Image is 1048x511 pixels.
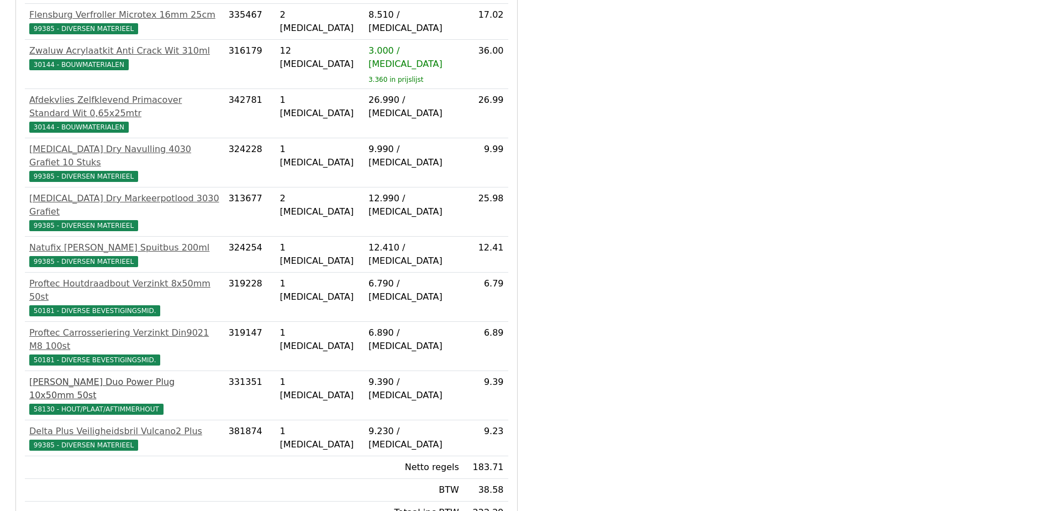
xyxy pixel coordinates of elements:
td: 38.58 [464,479,508,502]
a: [MEDICAL_DATA] Dry Navulling 4030 Grafiet 10 Stuks99385 - DIVERSEN MATERIEEL [29,143,220,182]
td: 331351 [224,371,276,420]
span: 50181 - DIVERSE BEVESTIGINGSMID. [29,305,160,316]
td: 324254 [224,237,276,273]
sub: 3.360 in prijslijst [368,76,423,84]
div: 9.990 / [MEDICAL_DATA] [368,143,459,169]
td: 6.89 [464,322,508,371]
td: 335467 [224,4,276,40]
a: Zwaluw Acrylaatkit Anti Crack Wit 310ml30144 - BOUWMATERIALEN [29,44,220,71]
div: 26.990 / [MEDICAL_DATA] [368,93,459,120]
div: 12.410 / [MEDICAL_DATA] [368,241,459,268]
td: 381874 [224,420,276,456]
td: 324228 [224,138,276,187]
div: 12 [MEDICAL_DATA] [280,44,360,71]
td: 17.02 [464,4,508,40]
div: Natufix [PERSON_NAME] Spuitbus 200ml [29,241,220,254]
div: 3.000 / [MEDICAL_DATA] [368,44,459,71]
span: 30144 - BOUWMATERIALEN [29,59,129,70]
div: 9.390 / [MEDICAL_DATA] [368,376,459,402]
div: [MEDICAL_DATA] Dry Markeerpotlood 3030 Grafiet [29,192,220,218]
div: 6.890 / [MEDICAL_DATA] [368,326,459,353]
span: 58130 - HOUT/PLAAT/AFTIMMERHOUT [29,404,164,415]
span: 30144 - BOUWMATERIALEN [29,122,129,133]
div: Afdekvlies Zelfklevend Primacover Standard Wit 0,65x25mtr [29,93,220,120]
td: 183.71 [464,456,508,479]
div: Delta Plus Veiligheidsbril Vulcano2 Plus [29,425,220,438]
div: Flensburg Verfroller Microtex 16mm 25cm [29,8,220,22]
td: 9.23 [464,420,508,456]
div: 1 [MEDICAL_DATA] [280,425,360,451]
td: 342781 [224,89,276,138]
a: Delta Plus Veiligheidsbril Vulcano2 Plus99385 - DIVERSEN MATERIEEL [29,425,220,451]
td: 9.39 [464,371,508,420]
td: 319228 [224,273,276,322]
div: 1 [MEDICAL_DATA] [280,326,360,353]
div: 9.230 / [MEDICAL_DATA] [368,425,459,451]
span: 99385 - DIVERSEN MATERIEEL [29,256,138,267]
a: Flensburg Verfroller Microtex 16mm 25cm99385 - DIVERSEN MATERIEEL [29,8,220,35]
td: 26.99 [464,89,508,138]
div: [MEDICAL_DATA] Dry Navulling 4030 Grafiet 10 Stuks [29,143,220,169]
div: 1 [MEDICAL_DATA] [280,277,360,304]
div: Proftec Houtdraadbout Verzinkt 8x50mm 50st [29,277,220,304]
div: [PERSON_NAME] Duo Power Plug 10x50mm 50st [29,376,220,402]
td: 319147 [224,322,276,371]
td: Netto regels [364,456,464,479]
td: 36.00 [464,40,508,89]
div: Proftec Carrosseriering Verzinkt Din9021 M8 100st [29,326,220,353]
a: Proftec Houtdraadbout Verzinkt 8x50mm 50st50181 - DIVERSE BEVESTIGINGSMID. [29,277,220,317]
a: Proftec Carrosseriering Verzinkt Din9021 M8 100st50181 - DIVERSE BEVESTIGINGSMID. [29,326,220,366]
span: 99385 - DIVERSEN MATERIEEL [29,171,138,182]
a: Afdekvlies Zelfklevend Primacover Standard Wit 0,65x25mtr30144 - BOUWMATERIALEN [29,93,220,133]
td: 316179 [224,40,276,89]
div: 1 [MEDICAL_DATA] [280,376,360,402]
div: 2 [MEDICAL_DATA] [280,192,360,218]
span: 50181 - DIVERSE BEVESTIGINGSMID. [29,354,160,366]
a: [MEDICAL_DATA] Dry Markeerpotlood 3030 Grafiet99385 - DIVERSEN MATERIEEL [29,192,220,232]
td: BTW [364,479,464,502]
span: 99385 - DIVERSEN MATERIEEL [29,440,138,451]
div: 1 [MEDICAL_DATA] [280,143,360,169]
a: Natufix [PERSON_NAME] Spuitbus 200ml99385 - DIVERSEN MATERIEEL [29,241,220,268]
div: 2 [MEDICAL_DATA] [280,8,360,35]
span: 99385 - DIVERSEN MATERIEEL [29,220,138,231]
div: 12.990 / [MEDICAL_DATA] [368,192,459,218]
td: 6.79 [464,273,508,322]
a: [PERSON_NAME] Duo Power Plug 10x50mm 50st58130 - HOUT/PLAAT/AFTIMMERHOUT [29,376,220,415]
td: 313677 [224,187,276,237]
div: 6.790 / [MEDICAL_DATA] [368,277,459,304]
div: Zwaluw Acrylaatkit Anti Crack Wit 310ml [29,44,220,58]
div: 1 [MEDICAL_DATA] [280,241,360,268]
span: 99385 - DIVERSEN MATERIEEL [29,23,138,34]
div: 8.510 / [MEDICAL_DATA] [368,8,459,35]
td: 12.41 [464,237,508,273]
td: 9.99 [464,138,508,187]
div: 1 [MEDICAL_DATA] [280,93,360,120]
td: 25.98 [464,187,508,237]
